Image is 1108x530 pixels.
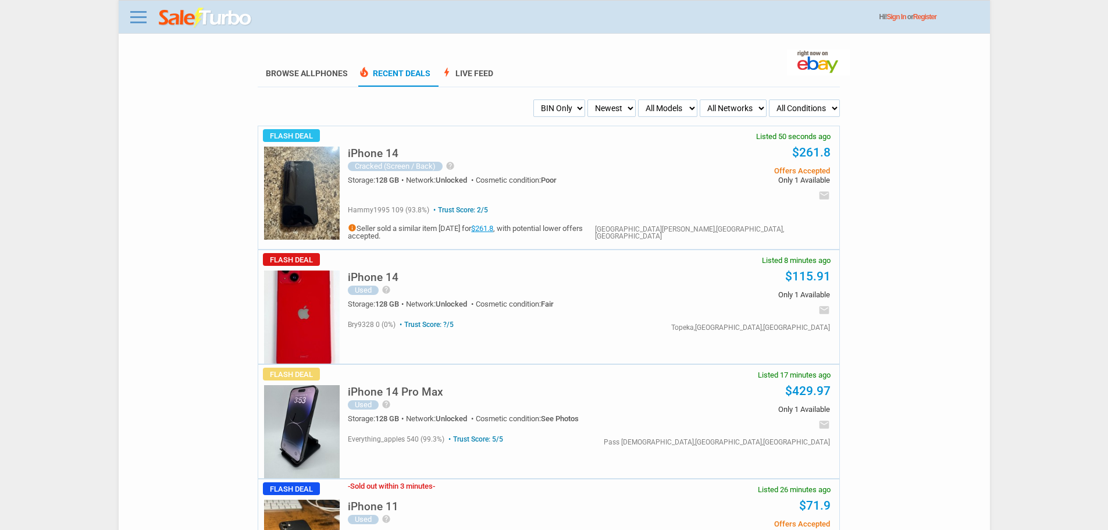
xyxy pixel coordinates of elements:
img: saleturbo.com - Online Deals and Discount Coupons [159,8,252,29]
i: help [382,400,391,409]
div: Cosmetic condition: [476,415,579,422]
a: local_fire_departmentRecent Deals [358,69,430,87]
div: Storage: [348,176,406,184]
a: iPhone 14 Pro Max [348,389,443,397]
div: Storage: [348,300,406,308]
span: hammy1995 109 (93.8%) [348,206,429,214]
a: Browse AllPhones [266,69,348,78]
span: See Photos [541,414,579,423]
span: 128 GB [375,414,399,423]
div: Network: [406,176,476,184]
h5: iPhone 14 [348,272,398,283]
img: s-l225.jpg [264,385,340,478]
span: Listed 8 minutes ago [762,257,831,264]
h5: Seller sold a similar item [DATE] for , with potential lower offers accepted. [348,223,595,240]
span: Flash Deal [263,482,320,495]
div: Cracked (Screen / Back) [348,162,443,171]
span: Unlocked [436,300,467,308]
div: Network: [406,415,476,422]
span: everything_apples 540 (99.3%) [348,435,444,443]
h5: iPhone 14 Pro Max [348,386,443,397]
div: Used [348,286,379,295]
span: Hi! [879,13,887,21]
i: help [382,514,391,524]
span: Offers Accepted [654,520,829,528]
span: Listed 17 minutes ago [758,371,831,379]
a: iPhone 11 [348,503,398,512]
img: s-l225.jpg [264,147,340,240]
span: 128 GB [375,300,399,308]
h5: iPhone 14 [348,148,398,159]
span: Only 1 Available [654,405,829,413]
i: email [818,419,830,431]
a: $261.8 [471,224,493,233]
div: Used [348,515,379,524]
span: local_fire_department [358,66,370,78]
span: Flash Deal [263,129,320,142]
div: Used [348,400,379,410]
div: Topeka,[GEOGRAPHIC_DATA],[GEOGRAPHIC_DATA] [671,324,830,331]
i: help [446,161,455,170]
div: Network: [406,300,476,308]
a: iPhone 14 [348,274,398,283]
span: Flash Deal [263,368,320,380]
a: $429.97 [785,384,831,398]
span: 128 GB [375,176,399,184]
span: Poor [541,176,557,184]
span: Trust Score: 5/5 [446,435,503,443]
span: Trust Score: 2/5 [431,206,488,214]
span: or [907,13,936,21]
span: Flash Deal [263,253,320,266]
h5: iPhone 11 [348,501,398,512]
a: Sign In [887,13,906,21]
span: Only 1 Available [654,176,829,184]
span: - [433,482,435,490]
i: email [818,190,830,201]
i: email [818,304,830,316]
i: info [348,223,357,232]
div: Cosmetic condition: [476,176,557,184]
a: Register [913,13,936,21]
h3: Sold out within 3 minutes [348,482,435,490]
img: s-l225.jpg [264,271,340,364]
span: bry9328 0 (0%) [348,321,396,329]
span: Fair [541,300,554,308]
span: bolt [441,66,453,78]
span: Unlocked [436,176,467,184]
span: Phones [315,69,348,78]
a: boltLive Feed [441,69,493,87]
a: $71.9 [799,499,831,513]
span: Listed 26 minutes ago [758,486,831,493]
div: Storage: [348,415,406,422]
div: Pass [DEMOGRAPHIC_DATA],[GEOGRAPHIC_DATA],[GEOGRAPHIC_DATA] [604,439,830,446]
span: Only 1 Available [654,291,829,298]
div: Cosmetic condition: [476,300,554,308]
span: Unlocked [436,414,467,423]
i: help [382,285,391,294]
span: Listed 50 seconds ago [756,133,831,140]
a: $261.8 [792,145,831,159]
div: [GEOGRAPHIC_DATA][PERSON_NAME],[GEOGRAPHIC_DATA],[GEOGRAPHIC_DATA] [595,226,830,240]
a: $115.91 [785,269,831,283]
span: Trust Score: ?/5 [397,321,454,329]
span: - [348,482,350,490]
span: Offers Accepted [654,167,829,175]
a: iPhone 14 [348,150,398,159]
